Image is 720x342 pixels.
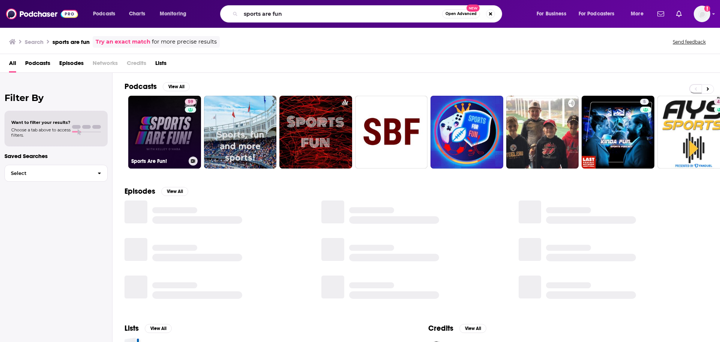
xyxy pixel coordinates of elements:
[428,324,453,333] h2: Credits
[188,98,193,106] span: 59
[428,324,486,333] a: CreditsView All
[161,187,188,196] button: View All
[445,12,477,16] span: Open Advanced
[694,6,710,22] button: Show profile menu
[704,6,710,12] svg: Add a profile image
[124,187,155,196] h2: Episodes
[152,38,217,46] span: for more precise results
[96,38,150,46] a: Try an exact match
[124,82,190,91] a: PodcastsView All
[124,187,188,196] a: EpisodesView All
[128,96,201,169] a: 59Sports Are Fun!
[155,57,166,72] a: Lists
[6,7,78,21] img: Podchaser - Follow, Share and Rate Podcasts
[459,324,486,333] button: View All
[5,171,91,176] span: Select
[670,39,708,45] button: Send feedback
[640,99,649,105] a: 5
[9,57,16,72] a: All
[4,165,108,182] button: Select
[160,9,186,19] span: Monitoring
[582,96,654,169] a: 5
[625,8,653,20] button: open menu
[4,92,108,103] h2: Filter By
[59,57,84,72] a: Episodes
[537,9,566,19] span: For Business
[124,82,157,91] h2: Podcasts
[88,8,125,20] button: open menu
[673,8,685,20] a: Show notifications dropdown
[154,8,196,20] button: open menu
[241,8,442,20] input: Search podcasts, credits, & more...
[124,324,139,333] h2: Lists
[185,99,196,105] a: 59
[11,120,70,125] span: Want to filter your results?
[4,152,108,160] p: Saved Searches
[163,82,190,91] button: View All
[227,5,509,23] div: Search podcasts, credits, & more...
[52,38,90,45] h3: sports are fun
[127,57,146,72] span: Credits
[574,8,625,20] button: open menu
[579,9,615,19] span: For Podcasters
[466,5,480,12] span: New
[25,38,43,45] h3: Search
[694,6,710,22] img: User Profile
[643,98,646,106] span: 5
[93,57,118,72] span: Networks
[531,8,576,20] button: open menu
[124,324,172,333] a: ListsView All
[442,9,480,18] button: Open AdvancedNew
[129,9,145,19] span: Charts
[93,9,115,19] span: Podcasts
[631,9,643,19] span: More
[131,158,186,164] h3: Sports Are Fun!
[694,6,710,22] span: Logged in as veronica.smith
[25,57,50,72] a: Podcasts
[654,8,667,20] a: Show notifications dropdown
[11,127,70,138] span: Choose a tab above to access filters.
[145,324,172,333] button: View All
[124,8,150,20] a: Charts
